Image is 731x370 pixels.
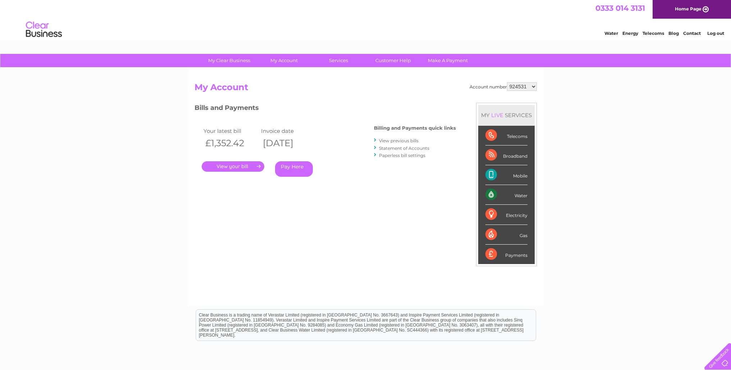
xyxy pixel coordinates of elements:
[485,205,527,225] div: Electricity
[707,31,724,36] a: Log out
[379,138,419,143] a: View previous bills
[195,103,456,115] h3: Bills and Payments
[202,161,264,172] a: .
[668,31,679,36] a: Blog
[275,161,313,177] a: Pay Here
[485,165,527,185] div: Mobile
[485,185,527,205] div: Water
[196,4,536,35] div: Clear Business is a trading name of Verastar Limited (registered in [GEOGRAPHIC_DATA] No. 3667643...
[643,31,664,36] a: Telecoms
[309,54,368,67] a: Services
[254,54,314,67] a: My Account
[485,126,527,145] div: Telecoms
[485,225,527,245] div: Gas
[195,82,537,96] h2: My Account
[604,31,618,36] a: Water
[485,245,527,264] div: Payments
[200,54,259,67] a: My Clear Business
[683,31,701,36] a: Contact
[470,82,537,91] div: Account number
[364,54,423,67] a: Customer Help
[595,4,645,13] a: 0333 014 3131
[490,112,505,119] div: LIVE
[26,19,62,41] img: logo.png
[478,105,535,125] div: MY SERVICES
[418,54,478,67] a: Make A Payment
[622,31,638,36] a: Energy
[202,136,259,151] th: £1,352.42
[259,136,317,151] th: [DATE]
[202,126,259,136] td: Your latest bill
[259,126,317,136] td: Invoice date
[379,145,429,151] a: Statement of Accounts
[379,153,425,158] a: Paperless bill settings
[485,145,527,165] div: Broadband
[374,125,456,131] h4: Billing and Payments quick links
